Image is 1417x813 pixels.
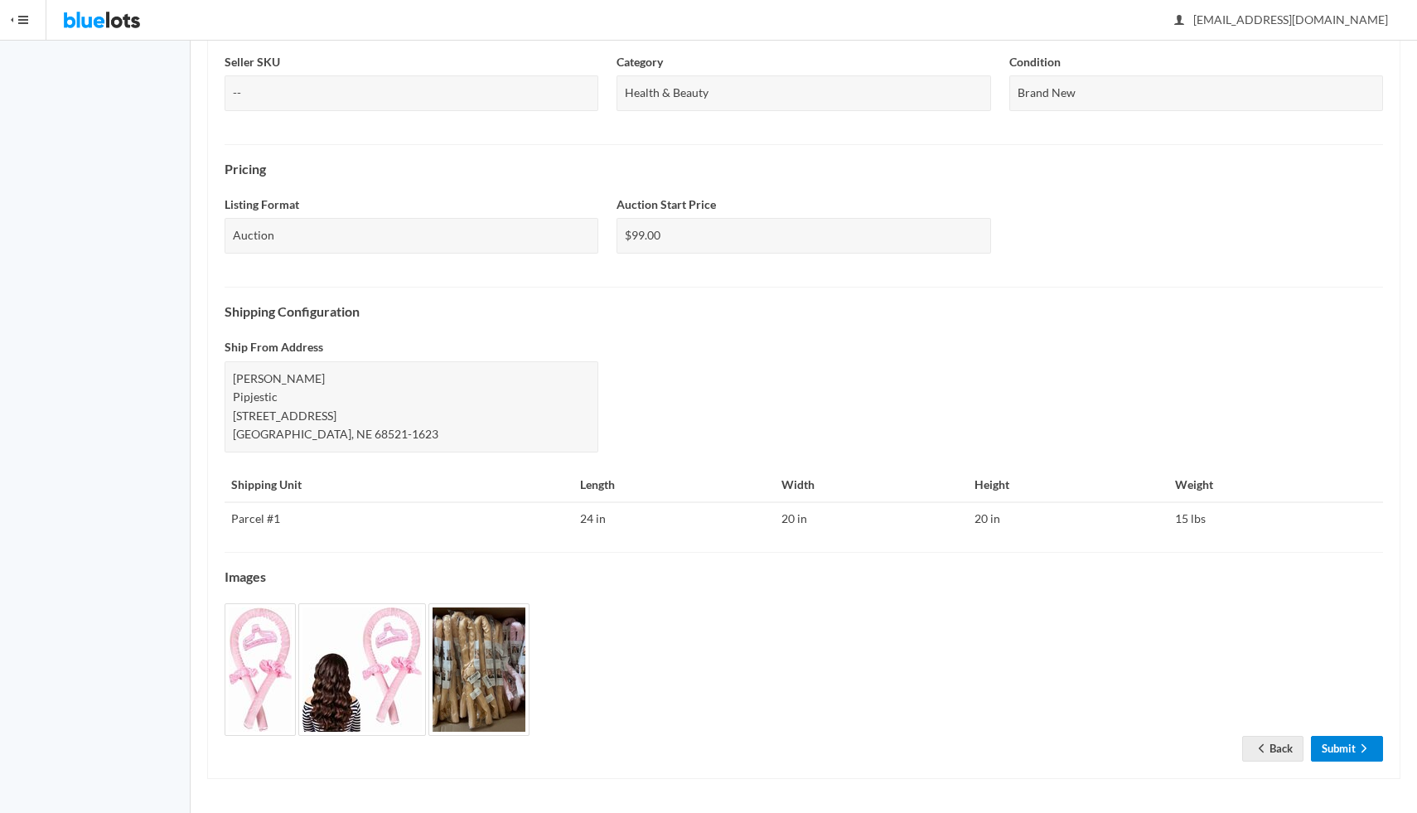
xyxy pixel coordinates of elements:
th: Weight [1168,469,1383,502]
img: 568f4849-5a68-4bb3-a1f4-592c0bbb2953-1737911133.jpg [225,603,296,736]
ion-icon: person [1171,13,1187,29]
div: Auction [225,218,598,254]
h4: Images [225,569,1383,584]
td: 24 in [573,502,774,535]
a: Submitarrow forward [1311,736,1383,762]
h4: Pricing [225,162,1383,177]
td: 20 in [775,502,969,535]
td: 20 in [968,502,1168,535]
div: Brand New [1009,75,1383,111]
td: 15 lbs [1168,502,1383,535]
h4: Shipping Configuration [225,304,1383,319]
img: 9d1e2dda-2c3f-4ed4-a21e-ff7e7aef3d00-1737911133.jpg [428,603,530,736]
div: Health & Beauty [617,75,990,111]
label: Ship From Address [225,338,323,357]
th: Shipping Unit [225,469,573,502]
th: Length [573,469,774,502]
label: Condition [1009,53,1061,72]
div: [PERSON_NAME] Pipjestic [STREET_ADDRESS] [GEOGRAPHIC_DATA], NE 68521-1623 [225,361,598,452]
span: [EMAIL_ADDRESS][DOMAIN_NAME] [1175,12,1388,27]
div: -- [225,75,598,111]
ion-icon: arrow back [1253,742,1269,757]
a: arrow backBack [1242,736,1303,762]
label: Category [617,53,663,72]
ion-icon: arrow forward [1356,742,1372,757]
td: Parcel #1 [225,502,573,535]
th: Width [775,469,969,502]
div: $99.00 [617,218,990,254]
img: 70f08f87-4654-4576-94a1-d9cf5171bbff-1737911133.jpg [298,603,426,736]
label: Listing Format [225,196,299,215]
label: Seller SKU [225,53,280,72]
label: Auction Start Price [617,196,716,215]
th: Height [968,469,1168,502]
